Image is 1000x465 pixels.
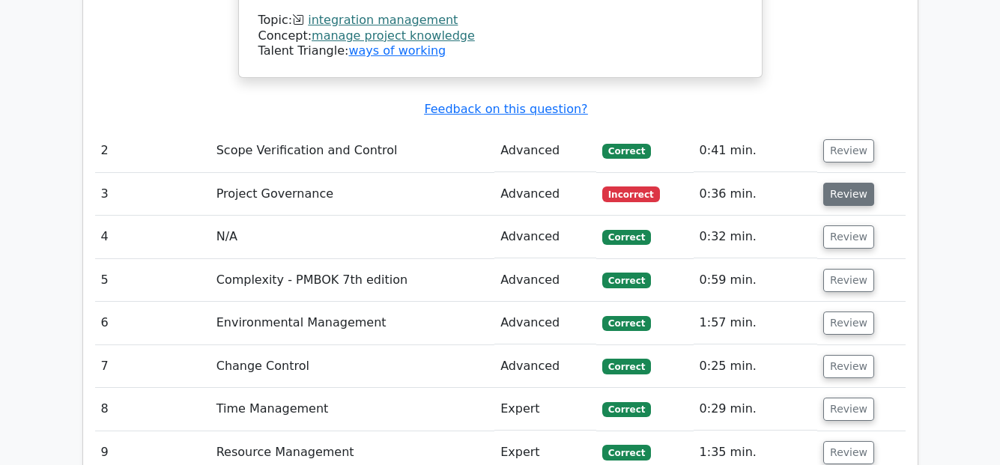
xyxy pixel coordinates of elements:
div: Topic: [258,13,742,28]
td: 4 [95,216,210,258]
td: Advanced [494,259,596,302]
td: 0:32 min. [694,216,817,258]
td: Advanced [494,345,596,388]
button: Review [823,355,874,378]
td: Expert [494,388,596,431]
a: ways of working [348,43,446,58]
button: Review [823,398,874,421]
td: 8 [95,388,210,431]
span: Correct [602,144,651,159]
td: 7 [95,345,210,388]
td: Time Management [210,388,494,431]
td: Scope Verification and Control [210,130,494,172]
span: Incorrect [602,186,660,201]
span: Correct [602,230,651,245]
td: 0:36 min. [694,173,817,216]
span: Correct [602,359,651,374]
td: Project Governance [210,173,494,216]
button: Review [823,183,874,206]
span: Correct [602,316,651,331]
button: Review [823,311,874,335]
button: Review [823,269,874,292]
button: Review [823,225,874,249]
span: Correct [602,273,651,288]
button: Review [823,441,874,464]
td: 2 [95,130,210,172]
td: 1:57 min. [694,302,817,344]
a: Feedback on this question? [424,102,587,116]
td: Environmental Management [210,302,494,344]
td: Advanced [494,302,596,344]
td: N/A [210,216,494,258]
td: 5 [95,259,210,302]
td: 6 [95,302,210,344]
div: Concept: [258,28,742,44]
span: Correct [602,445,651,460]
td: Advanced [494,173,596,216]
span: Correct [602,402,651,417]
td: 0:59 min. [694,259,817,302]
td: Change Control [210,345,494,388]
a: manage project knowledge [312,28,475,43]
button: Review [823,139,874,162]
a: integration management [308,13,458,27]
div: Talent Triangle: [258,13,742,59]
td: Advanced [494,130,596,172]
td: 3 [95,173,210,216]
td: 0:41 min. [694,130,817,172]
td: Advanced [494,216,596,258]
td: 0:29 min. [694,388,817,431]
td: 0:25 min. [694,345,817,388]
td: Complexity - PMBOK 7th edition [210,259,494,302]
